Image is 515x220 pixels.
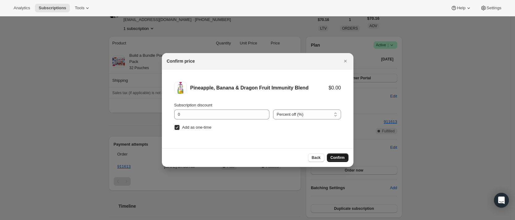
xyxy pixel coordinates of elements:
[10,4,34,12] button: Analytics
[35,4,70,12] button: Subscriptions
[174,103,213,107] span: Subscription discount
[447,4,475,12] button: Help
[312,155,321,160] span: Back
[327,153,348,162] button: Confirm
[308,153,324,162] button: Back
[14,6,30,10] span: Analytics
[487,6,501,10] span: Settings
[341,57,350,65] button: Close
[331,155,345,160] span: Confirm
[494,193,509,208] div: Open Intercom Messenger
[71,4,94,12] button: Tools
[477,4,505,12] button: Settings
[174,82,187,94] img: Pineapple, Banana & Dragon Fruit Immunity Blend
[457,6,465,10] span: Help
[190,85,329,91] div: Pineapple, Banana & Dragon Fruit Immunity Blend
[182,125,212,130] span: Add as one-time
[75,6,84,10] span: Tools
[328,85,341,91] div: $0.00
[39,6,66,10] span: Subscriptions
[167,58,195,64] h2: Confirm price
